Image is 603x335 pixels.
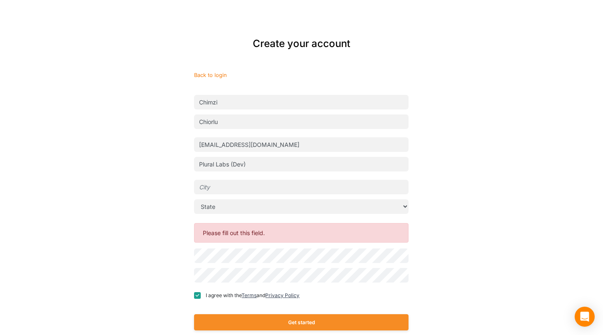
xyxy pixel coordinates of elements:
[159,36,445,51] div: Create your account
[194,137,409,152] input: Work email
[242,292,257,298] a: Terms
[194,292,201,299] input: I agree with theTermsandPrivacy Policy
[194,180,409,194] input: City
[575,307,595,327] div: Open Intercom Messenger
[194,223,409,243] div: Please fill out this field.
[194,157,409,171] input: Organization name
[194,314,409,330] button: Get started
[206,292,299,299] span: I agree with the and
[265,292,299,298] a: Privacy Policy
[194,72,227,78] a: Back to login
[194,95,409,109] input: First name
[194,114,409,129] input: Last name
